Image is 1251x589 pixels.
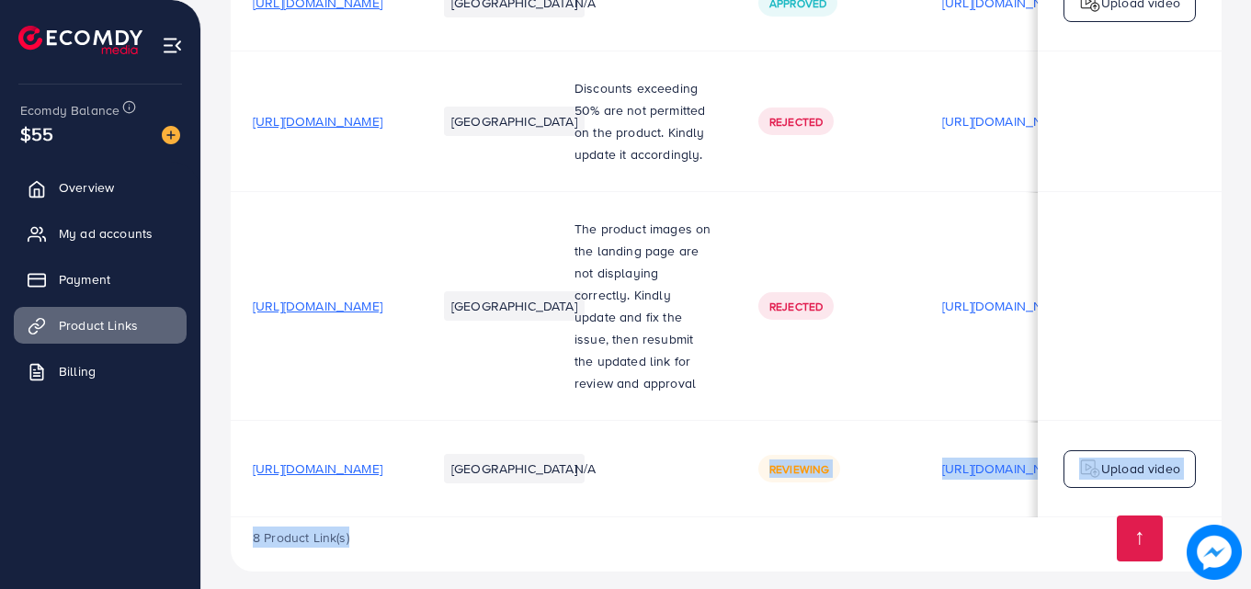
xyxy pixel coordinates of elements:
img: logo [18,26,142,54]
span: [URL][DOMAIN_NAME] [253,297,382,315]
a: Product Links [14,307,187,344]
p: [URL][DOMAIN_NAME] [942,110,1072,132]
img: image [162,126,180,144]
img: menu [162,35,183,56]
li: [GEOGRAPHIC_DATA] [444,291,585,321]
p: Discounts exceeding 50% are not permitted on the product. Kindly update it accordingly. [574,77,714,165]
p: Upload video [1101,458,1180,480]
span: [URL][DOMAIN_NAME] [253,112,382,130]
span: Billing [59,362,96,380]
span: Overview [59,178,114,197]
span: $55 [20,120,53,147]
span: Product Links [59,316,138,334]
span: Ecomdy Balance [20,101,119,119]
span: N/A [574,459,596,478]
li: [GEOGRAPHIC_DATA] [444,454,585,483]
p: The product images on the landing page are not displaying correctly. Kindly update and fix the is... [574,218,714,394]
li: [GEOGRAPHIC_DATA] [444,107,585,136]
a: Billing [14,353,187,390]
span: Payment [59,270,110,289]
img: image [1187,525,1242,580]
a: Overview [14,169,187,206]
p: [URL][DOMAIN_NAME] [942,458,1072,480]
span: Rejected [769,114,823,130]
span: My ad accounts [59,224,153,243]
a: My ad accounts [14,215,187,252]
p: [URL][DOMAIN_NAME] [942,295,1072,317]
img: logo [1079,458,1101,480]
span: Reviewing [769,461,829,477]
a: Payment [14,261,187,298]
span: 8 Product Link(s) [253,528,349,547]
span: Rejected [769,299,823,314]
span: [URL][DOMAIN_NAME] [253,459,382,478]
